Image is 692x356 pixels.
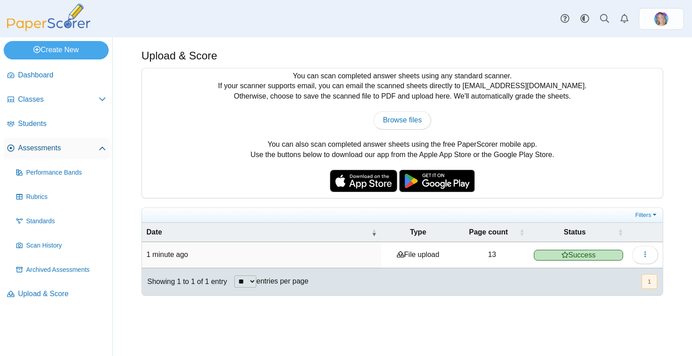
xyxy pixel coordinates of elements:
td: 13 [455,242,529,268]
a: Create New [4,41,109,59]
span: Page count [460,227,518,237]
span: Status : Activate to sort [618,228,623,237]
span: Students [18,119,106,129]
div: You can scan completed answer sheets using any standard scanner. If your scanner supports email, ... [142,68,663,198]
img: ps.v2M9Ba2uJqV0smYq [654,12,669,26]
a: Classes [4,89,109,111]
a: Browse files [373,111,431,129]
a: Upload & Score [4,284,109,305]
span: Scan History [26,241,106,250]
div: Showing 1 to 1 of 1 entry [142,268,227,295]
span: Browse files [383,116,422,124]
span: Page count : Activate to sort [519,228,525,237]
span: Standards [26,217,106,226]
span: Classes [18,95,99,104]
a: Assessments [4,138,109,159]
span: Assessments [18,143,99,153]
img: PaperScorer [4,4,94,31]
span: Type [386,227,451,237]
nav: pagination [641,274,657,289]
span: Sara Williams [654,12,669,26]
a: Standards [13,211,109,232]
img: google-play-badge.png [399,170,475,192]
td: File upload [381,242,455,268]
span: Date : Activate to remove sorting [371,228,377,237]
span: Success [534,250,623,261]
span: Archived Assessments [26,266,106,275]
span: Upload & Score [18,289,106,299]
time: Oct 1, 2025 at 9:40 AM [146,251,188,258]
span: Rubrics [26,193,106,202]
h1: Upload & Score [141,48,217,63]
a: Alerts [615,9,634,29]
a: Archived Assessments [13,259,109,281]
img: apple-store-badge.svg [330,170,397,192]
a: Scan History [13,235,109,257]
a: Filters [633,211,660,220]
a: Dashboard [4,65,109,86]
label: entries per page [256,277,309,285]
span: Date [146,227,369,237]
span: Status [534,227,616,237]
span: Dashboard [18,70,106,80]
button: 1 [642,274,657,289]
a: Rubrics [13,186,109,208]
a: Performance Bands [13,162,109,184]
a: PaperScorer [4,25,94,32]
a: Students [4,113,109,135]
a: ps.v2M9Ba2uJqV0smYq [639,8,684,30]
span: Performance Bands [26,168,106,177]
